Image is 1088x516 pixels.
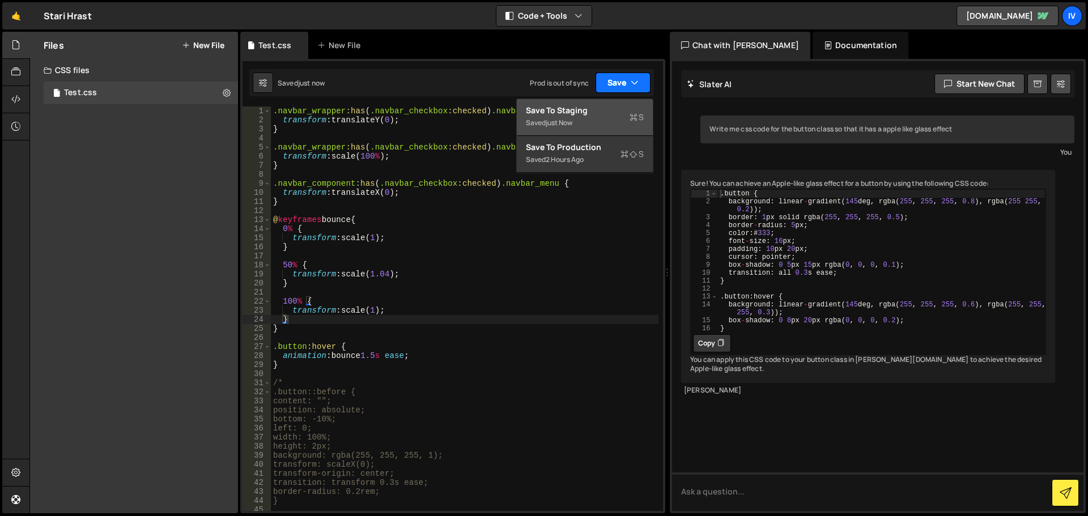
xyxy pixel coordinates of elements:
[691,253,717,261] div: 8
[243,188,271,197] div: 10
[243,333,271,342] div: 26
[691,277,717,285] div: 11
[182,41,224,50] button: New File
[243,233,271,242] div: 15
[243,478,271,487] div: 42
[526,116,644,130] div: Saved
[691,198,717,214] div: 2
[700,116,1074,143] div: Write me css code for the button class so that it has a apple like glass effect
[64,88,97,98] div: Test.css
[243,469,271,478] div: 41
[691,261,717,269] div: 9
[243,360,271,369] div: 29
[1062,6,1082,26] a: Iv
[44,82,238,104] div: 17168/47415.css
[691,190,717,198] div: 1
[243,161,271,170] div: 7
[30,59,238,82] div: CSS files
[243,297,271,306] div: 22
[546,118,572,127] div: just now
[243,152,271,161] div: 6
[243,433,271,442] div: 37
[243,242,271,251] div: 16
[517,136,653,173] button: Save to ProductionS Saved2 hours ago
[813,32,908,59] div: Documentation
[243,224,271,233] div: 14
[630,112,644,123] span: S
[243,460,271,469] div: 40
[243,106,271,116] div: 1
[243,215,271,224] div: 13
[526,153,644,167] div: Saved
[687,79,732,89] h2: Slater AI
[691,285,717,293] div: 12
[243,378,271,387] div: 31
[243,387,271,396] div: 32
[243,179,271,188] div: 9
[691,293,717,301] div: 13
[681,170,1055,383] div: Sure! You can achieve an Apple-like glass effect for a button by using the following CSS code: Yo...
[620,148,644,160] span: S
[243,406,271,415] div: 34
[243,324,271,333] div: 25
[691,325,717,332] div: 16
[44,39,64,52] h2: Files
[691,237,717,245] div: 6
[546,155,584,164] div: 2 hours ago
[243,396,271,406] div: 33
[243,342,271,351] div: 27
[517,99,653,136] button: Save to StagingS Savedjust now
[243,251,271,261] div: 17
[670,32,810,59] div: Chat with [PERSON_NAME]
[243,279,271,288] div: 20
[243,270,271,279] div: 19
[691,317,717,325] div: 15
[691,269,717,277] div: 10
[243,206,271,215] div: 12
[243,143,271,152] div: 5
[317,40,365,51] div: New File
[496,6,592,26] button: Code + Tools
[243,451,271,460] div: 39
[691,245,717,253] div: 7
[526,142,644,153] div: Save to Production
[243,415,271,424] div: 35
[243,351,271,360] div: 28
[243,134,271,143] div: 4
[693,334,731,352] button: Copy
[243,369,271,378] div: 30
[243,306,271,315] div: 23
[243,170,271,179] div: 8
[243,487,271,496] div: 43
[258,40,291,51] div: Test.css
[243,197,271,206] div: 11
[691,229,717,237] div: 5
[243,505,271,514] div: 45
[243,125,271,134] div: 3
[298,78,325,88] div: just now
[526,105,644,116] div: Save to Staging
[243,315,271,324] div: 24
[243,442,271,451] div: 38
[530,78,589,88] div: Prod is out of sync
[691,221,717,229] div: 4
[691,301,717,317] div: 14
[2,2,30,29] a: 🤙
[243,261,271,270] div: 18
[934,74,1025,94] button: Start new chat
[596,73,651,93] button: Save
[44,9,92,23] div: Stari Hrast
[684,386,1052,395] div: [PERSON_NAME]
[278,78,325,88] div: Saved
[243,288,271,297] div: 21
[703,146,1072,158] div: You
[243,424,271,433] div: 36
[957,6,1059,26] a: [DOMAIN_NAME]
[691,214,717,221] div: 3
[243,116,271,125] div: 2
[243,496,271,505] div: 44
